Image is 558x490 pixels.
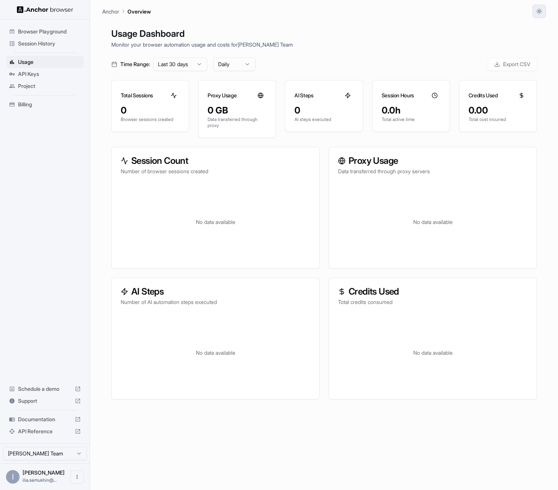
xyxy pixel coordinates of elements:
[18,385,72,393] span: Schedule a demo
[121,92,153,99] h3: Total Sessions
[338,168,528,175] p: Data transferred through proxy servers
[102,8,119,15] p: Anchor
[18,416,72,423] span: Documentation
[6,56,84,68] div: Usage
[338,287,528,296] h3: Credits Used
[382,104,441,116] div: 0.0h
[18,397,72,405] span: Support
[469,116,528,122] p: Total cost incurred
[208,104,267,116] div: 0 GB
[6,26,84,38] div: Browser Playground
[121,184,310,259] div: No data available
[18,40,81,47] span: Session History
[18,82,81,90] span: Project
[121,104,180,116] div: 0
[469,104,528,116] div: 0.00
[6,470,20,484] div: I
[121,116,180,122] p: Browser sessions created
[127,8,151,15] p: Overview
[208,116,267,129] p: Data transferred through proxy
[208,92,237,99] h3: Proxy Usage
[382,116,441,122] p: Total active time
[120,60,150,68] span: Time Range:
[6,38,84,50] div: Session History
[18,28,81,35] span: Browser Playground
[23,477,57,483] span: ilia.semukhin@gmail.com
[6,413,84,425] div: Documentation
[111,41,537,48] p: Monitor your browser automation usage and costs for [PERSON_NAME] Team
[18,58,81,66] span: Usage
[382,92,414,99] h3: Session Hours
[469,92,498,99] h3: Credits Used
[6,425,84,437] div: API Reference
[18,70,81,78] span: API Keys
[18,101,81,108] span: Billing
[17,6,73,13] img: Anchor Logo
[6,80,84,92] div: Project
[121,168,310,175] p: Number of browser sessions created
[121,315,310,390] div: No data available
[338,184,528,259] div: No data available
[6,98,84,110] div: Billing
[70,470,84,484] button: Open menu
[23,469,65,476] span: Ilia Semukhin
[294,104,353,116] div: 0
[18,428,72,435] span: API Reference
[6,68,84,80] div: API Keys
[121,287,310,296] h3: AI Steps
[102,7,151,15] nav: breadcrumb
[294,116,353,122] p: AI steps executed
[6,383,84,395] div: Schedule a demo
[111,27,537,41] h1: Usage Dashboard
[294,92,313,99] h3: AI Steps
[338,315,528,390] div: No data available
[338,156,528,165] h3: Proxy Usage
[338,298,528,306] p: Total credits consumed
[121,298,310,306] p: Number of AI automation steps executed
[6,395,84,407] div: Support
[121,156,310,165] h3: Session Count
